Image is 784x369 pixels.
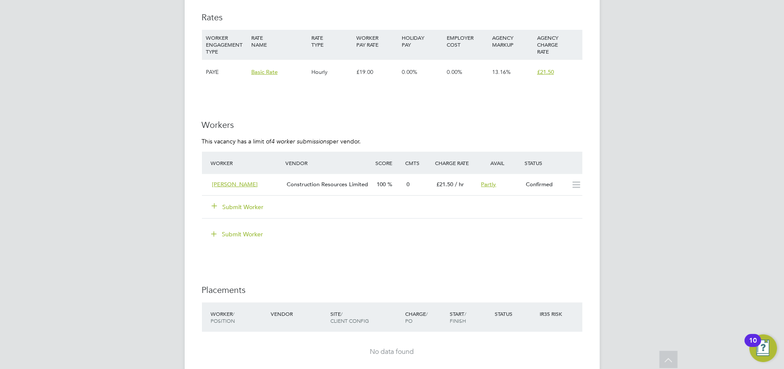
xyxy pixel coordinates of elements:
[354,60,399,85] div: £19.00
[272,137,330,145] em: 4 worker submissions
[433,155,478,171] div: Charge Rate
[212,203,264,211] button: Submit Worker
[447,68,462,76] span: 0.00%
[455,181,464,188] span: / hr
[522,155,582,171] div: Status
[481,181,496,188] span: Partly
[492,68,511,76] span: 13.16%
[251,68,278,76] span: Basic Rate
[749,334,777,362] button: Open Resource Center, 10 new notifications
[406,181,410,188] span: 0
[202,137,582,145] p: This vacancy has a limit of per vendor.
[490,30,535,52] div: AGENCY MARKUP
[211,347,574,356] div: No data found
[354,30,399,52] div: WORKER PAY RATE
[405,310,428,324] span: / PO
[749,340,757,352] div: 10
[535,30,580,59] div: AGENCY CHARGE RATE
[493,306,538,321] div: Status
[377,181,386,188] span: 100
[209,306,269,328] div: Worker
[309,60,354,85] div: Hourly
[328,306,403,328] div: Site
[249,30,309,52] div: RATE NAME
[209,155,284,171] div: Worker
[403,306,448,328] div: Charge
[205,227,270,241] button: Submit Worker
[309,30,354,52] div: RATE TYPE
[330,310,369,324] span: / Client Config
[537,68,554,76] span: £21.50
[269,306,328,321] div: Vendor
[373,155,403,171] div: Score
[211,310,235,324] span: / Position
[445,30,490,52] div: EMPLOYER COST
[202,284,582,296] h3: Placements
[204,60,249,85] div: PAYE
[478,155,523,171] div: Avail
[538,306,567,321] div: IR35 Risk
[204,30,249,59] div: WORKER ENGAGEMENT TYPE
[450,310,466,324] span: / Finish
[403,155,433,171] div: Cmts
[202,12,582,23] h3: Rates
[202,119,582,130] h3: Workers
[287,181,368,188] span: Construction Resources Limited
[400,30,445,52] div: HOLIDAY PAY
[436,181,453,188] span: £21.50
[522,178,567,192] div: Confirmed
[283,155,373,171] div: Vendor
[212,181,258,188] span: [PERSON_NAME]
[402,68,417,76] span: 0.00%
[448,306,493,328] div: Start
